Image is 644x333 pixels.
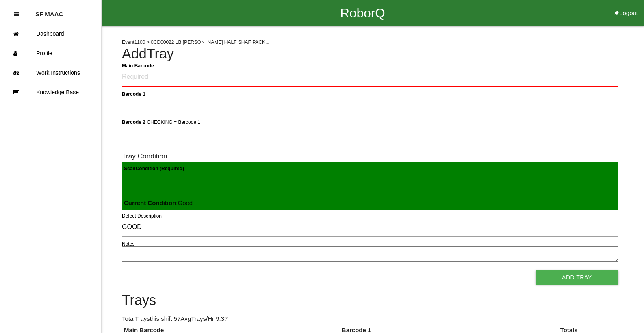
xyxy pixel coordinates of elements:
h6: Tray Condition [122,152,618,160]
span: : Good [124,199,193,206]
h4: Add Tray [122,46,618,62]
div: Close [14,4,19,24]
label: Defect Description [122,212,162,220]
span: CHECKING = Barcode 1 [147,119,200,125]
b: Main Barcode [122,63,154,68]
label: Notes [122,240,134,248]
a: Dashboard [0,24,101,43]
b: Current Condition [124,199,176,206]
b: Scan Condition (Required) [124,166,184,171]
b: Barcode 1 [122,91,145,97]
h4: Trays [122,293,618,308]
b: Barcode 2 [122,119,145,125]
p: SF MAAC [35,4,63,17]
a: Knowledge Base [0,82,101,102]
a: Work Instructions [0,63,101,82]
span: Event 1100 > 0CD00022 LB [PERSON_NAME] HALF SHAF PACK... [122,39,269,45]
a: Profile [0,43,101,63]
p: Total Trays this shift: 57 Avg Trays /Hr: 9.37 [122,314,618,324]
button: Add Tray [536,270,618,285]
input: Required [122,68,618,87]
